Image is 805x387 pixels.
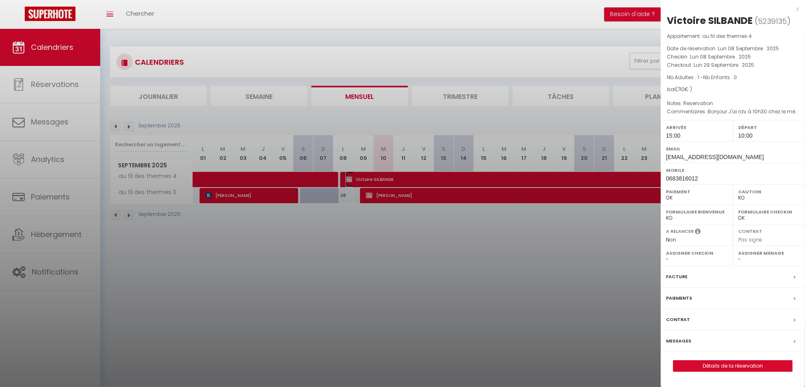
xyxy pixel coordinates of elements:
a: Détails de la réservation [673,361,792,371]
span: Pas signé [738,236,762,243]
p: Checkin : [667,53,799,61]
label: Assigner Checkin [666,249,727,257]
p: Checkout : [667,61,799,69]
span: au fil des thermes 4 [702,33,752,40]
p: Commentaires : [667,108,799,116]
span: Nb Enfants : 0 [703,74,737,81]
span: Lun 08 Septembre . 2025 [718,45,779,52]
span: 0683816012 [666,175,698,182]
span: ( ) [755,15,791,27]
label: Caution [738,188,800,196]
span: Reservation [683,100,713,107]
span: 5239135 [758,16,787,26]
label: Formulaire Checkin [738,208,800,216]
span: Lun 29 Septembre . 2025 [694,61,754,68]
label: Facture [666,272,687,281]
label: Formulaire Bienvenue [666,208,727,216]
div: x [661,4,799,14]
p: Notes : [667,99,799,108]
label: Paiements [666,294,692,303]
label: Contrat [666,315,690,324]
span: ( € ) [676,86,692,93]
label: Assigner Menage [738,249,800,257]
label: Mobile [666,166,800,174]
span: Lun 08 Septembre . 2025 [690,53,751,60]
span: 710 [678,86,685,93]
label: Messages [666,337,691,345]
span: Nb Adultes : 1 - [667,74,737,81]
span: 10:00 [738,132,753,139]
button: Ouvrir le widget de chat LiveChat [7,3,31,28]
label: Contrat [738,228,762,233]
div: Ical [667,86,799,94]
p: Appartement : [667,32,799,40]
label: Départ [738,123,800,131]
i: Sélectionner OUI si vous souhaiter envoyer les séquences de messages post-checkout [695,228,701,237]
span: 15:00 [666,132,680,139]
label: Email [666,145,800,153]
div: Victoire SILBANDE [667,14,753,27]
label: Arrivée [666,123,727,131]
button: Détails de la réservation [673,360,793,372]
span: [EMAIL_ADDRESS][DOMAIN_NAME] [666,154,764,160]
label: Paiement [666,188,727,196]
p: Date de réservation : [667,45,799,53]
label: A relancer [666,228,694,235]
